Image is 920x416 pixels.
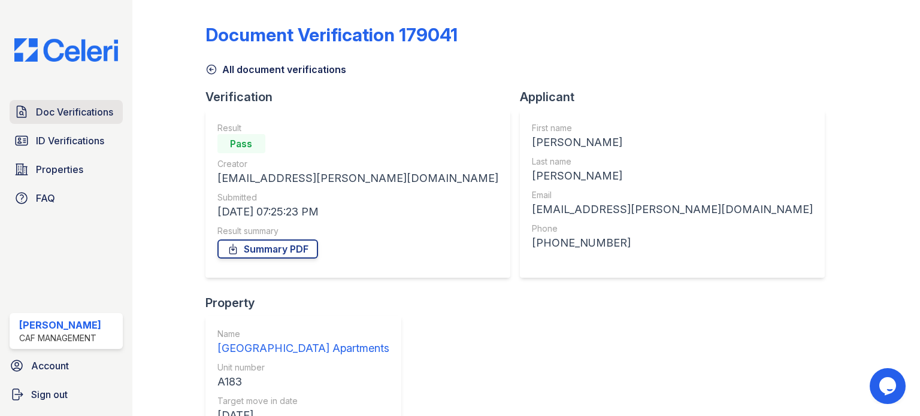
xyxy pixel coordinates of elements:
[532,168,813,184] div: [PERSON_NAME]
[532,189,813,201] div: Email
[36,133,104,148] span: ID Verifications
[10,157,123,181] a: Properties
[19,318,101,332] div: [PERSON_NAME]
[205,24,458,45] div: Document Verification 179041
[532,235,813,251] div: [PHONE_NUMBER]
[205,62,346,77] a: All document verifications
[217,328,389,357] a: Name [GEOGRAPHIC_DATA] Apartments
[205,89,520,105] div: Verification
[532,134,813,151] div: [PERSON_NAME]
[217,395,389,407] div: Target move in date
[217,225,498,237] div: Result summary
[217,362,389,374] div: Unit number
[217,192,498,204] div: Submitted
[36,191,55,205] span: FAQ
[217,239,318,259] a: Summary PDF
[532,156,813,168] div: Last name
[5,382,128,406] a: Sign out
[217,134,265,153] div: Pass
[217,328,389,340] div: Name
[217,158,498,170] div: Creator
[10,186,123,210] a: FAQ
[19,332,101,344] div: CAF Management
[205,294,411,311] div: Property
[36,162,83,177] span: Properties
[217,170,498,187] div: [EMAIL_ADDRESS][PERSON_NAME][DOMAIN_NAME]
[532,201,813,218] div: [EMAIL_ADDRESS][PERSON_NAME][DOMAIN_NAME]
[31,387,68,402] span: Sign out
[36,105,113,119] span: Doc Verifications
[5,38,128,62] img: CE_Logo_Blue-a8612792a0a2168367f1c8372b55b34899dd931a85d93a1a3d3e32e68fde9ad4.png
[10,100,123,124] a: Doc Verifications
[217,374,389,390] div: A183
[217,204,498,220] div: [DATE] 07:25:23 PM
[10,129,123,153] a: ID Verifications
[520,89,834,105] div: Applicant
[532,223,813,235] div: Phone
[5,354,128,378] a: Account
[532,122,813,134] div: First name
[31,359,69,373] span: Account
[217,340,389,357] div: [GEOGRAPHIC_DATA] Apartments
[870,368,908,404] iframe: chat widget
[217,122,498,134] div: Result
